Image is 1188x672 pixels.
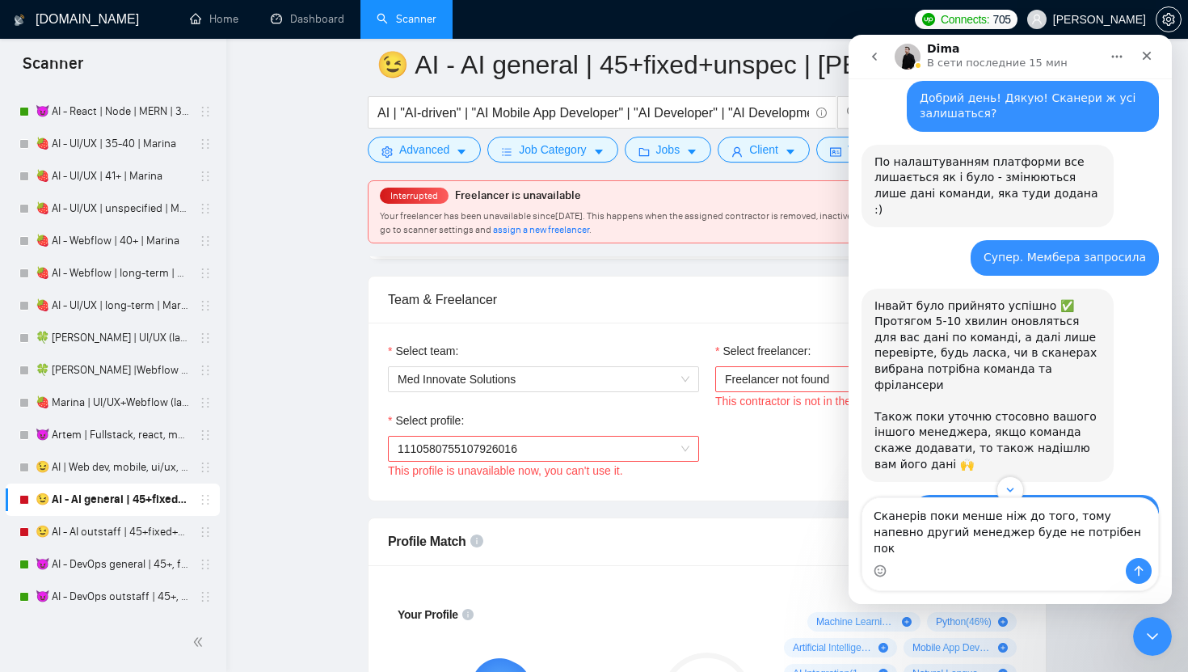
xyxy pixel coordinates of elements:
[992,11,1010,28] span: 705
[36,354,189,387] a: 🍀 [PERSON_NAME] |Webflow (large-size comp)
[625,137,712,163] button: folderJobscaret-down
[36,322,189,354] a: 🍀 [PERSON_NAME] | UI/UX (large-size comp)
[922,13,935,26] img: upwork-logo.png
[715,342,811,360] label: Select freelancer:
[656,141,680,158] span: Jobs
[36,419,189,451] a: 😈 Artem | Fullstack, react, mern, mobile, laravel, php, flutter, python, ui/ux, webflow (large-si...
[192,634,209,650] span: double-left
[271,12,344,26] a: dashboardDashboard
[36,387,189,419] a: 🍓 Marina | UI/UX+Webflow (large-size comp)
[848,141,883,158] span: Vendor
[878,643,888,653] span: plus-circle
[731,146,743,158] span: user
[199,332,212,344] span: holder
[36,581,189,613] a: 😈 AI - DevOps outstaff | 45+, fixed, unspec | Artem
[199,105,212,118] span: holder
[388,535,466,548] span: Profile Match
[368,137,481,163] button: settingAdvancedcaret-down
[199,526,212,539] span: holder
[199,493,212,506] span: holder
[388,342,458,360] label: Select team:
[456,146,467,158] span: caret-down
[902,617,912,627] span: plus-circle
[199,396,212,409] span: holder
[816,137,915,163] button: idcardVendorcaret-down
[199,235,212,247] span: holder
[998,617,1008,627] span: plus-circle
[519,141,586,158] span: Job Category
[199,461,212,474] span: holder
[388,277,1026,323] div: Team & Freelancer
[190,12,238,26] a: homeHome
[715,392,1026,410] div: This contractor is not in the team, you can't use it.
[398,367,689,391] span: Med Innovate Solutions
[725,367,1017,391] span: Freelancer not found
[816,108,827,118] span: info-circle
[36,128,189,160] a: 🍓 AI - UI/UX | 35-40 | Marina
[199,170,212,183] span: holder
[36,192,189,225] a: 🍓 AI - UI/UX | unspecified | Marina
[14,7,25,33] img: logo
[398,608,458,621] span: Your Profile
[399,141,449,158] span: Advanced
[838,105,869,120] span: search
[381,146,393,158] span: setting
[36,257,189,290] a: 🍓 AI - Webflow | long-term | Marina
[385,190,443,201] span: Interrupted
[395,412,464,429] span: Select profile:
[36,516,189,548] a: 😉 AI - AI outstaff | 45+fixed+unspec | [PERSON_NAME]
[501,146,512,158] span: bars
[36,451,189,484] a: 😉 AI | Web dev, mobile, ui/ux, webflow, medtech, fintech (large-size comp) | [PERSON_NAME]
[199,590,212,603] span: holder
[487,137,617,163] button: barsJob Categorycaret-down
[36,160,189,192] a: 🍓 AI - UI/UX | 41+ | Marina
[785,146,796,158] span: caret-down
[36,290,189,322] a: 🍓 AI - UI/UX | long-term | Marina
[36,548,189,581] a: 😈 AI - DevOps general | 45+, fixed, unspec | Artem
[493,224,589,235] span: assign a new freelancer
[941,11,989,28] span: Connects:
[199,429,212,442] span: holder
[837,96,870,129] button: search
[199,137,212,150] span: holder
[377,103,809,123] input: Search Freelance Jobs...
[998,643,1008,653] span: plus-circle
[199,267,212,280] span: holder
[377,12,436,26] a: searchScanner
[398,442,517,455] span: 1110580755107926016
[36,95,189,128] a: 😈 AI - React | Node | MERN | 35+, fixed + unspec (expert) | Artem
[638,146,650,158] span: folder
[377,44,1013,85] input: Scanner name...
[10,52,96,86] span: Scanner
[388,462,699,480] div: This profile is unavailable now, you can't use it.
[849,35,1172,604] iframe: To enrich screen reader interactions, please activate Accessibility in Grammarly extension settings
[718,137,810,163] button: userClientcaret-down
[199,202,212,215] span: holder
[199,364,212,377] span: holder
[199,299,212,312] span: holder
[816,615,895,628] span: Machine Learning ( 49 %)
[749,141,778,158] span: Client
[36,225,189,257] a: 🍓 AI - Webflow | 40+ | Marina
[462,609,474,620] span: info-circle
[380,210,1028,235] span: Your freelancer has been unavailable since [DATE] . This happens when the assigned contractor is ...
[1133,617,1172,656] iframe: To enrich screen reader interactions, please activate Accessibility in Grammarly extension settings
[470,535,483,547] span: info-circle
[830,146,841,158] span: idcard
